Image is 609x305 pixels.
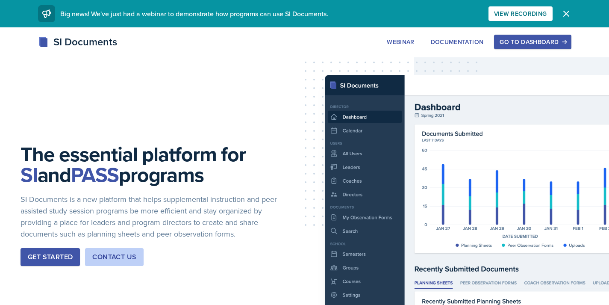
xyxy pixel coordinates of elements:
[60,9,328,18] span: Big news! We've just had a webinar to demonstrate how programs can use SI Documents.
[488,6,553,21] button: View Recording
[387,38,414,45] div: Webinar
[85,248,144,266] button: Contact Us
[28,252,73,262] div: Get Started
[38,34,117,50] div: SI Documents
[494,35,571,49] button: Go to Dashboard
[381,35,420,49] button: Webinar
[21,248,80,266] button: Get Started
[431,38,484,45] div: Documentation
[494,10,547,17] div: View Recording
[425,35,489,49] button: Documentation
[92,252,136,262] div: Contact Us
[500,38,565,45] div: Go to Dashboard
